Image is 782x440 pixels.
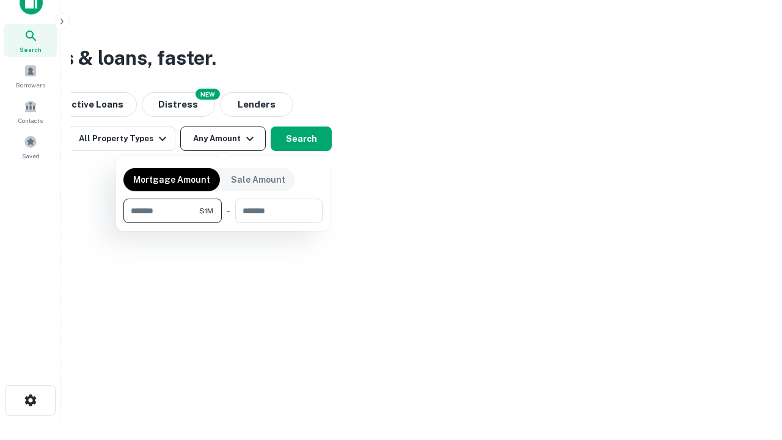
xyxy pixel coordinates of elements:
p: Sale Amount [231,173,285,186]
span: $1M [199,205,213,216]
div: - [227,199,230,223]
p: Mortgage Amount [133,173,210,186]
iframe: Chat Widget [721,342,782,401]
